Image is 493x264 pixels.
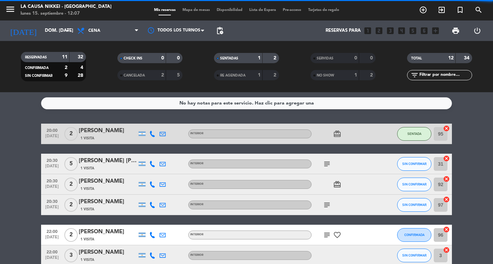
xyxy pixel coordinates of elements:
[397,198,431,212] button: SIN CONFIRMAR
[179,99,314,107] div: No hay notas para este servicio. Haz clic para agregar una
[124,74,145,77] span: CANCELADA
[64,27,72,35] i: arrow_drop_down
[65,73,67,78] strong: 9
[213,8,246,12] span: Disponibilidad
[326,28,361,33] span: Reservas para
[397,178,431,191] button: SIN CONFIRMAR
[80,166,94,171] span: 1 Visita
[443,196,450,203] i: cancel
[79,248,137,257] div: [PERSON_NAME]
[64,228,78,242] span: 2
[419,6,427,14] i: add_circle_outline
[25,56,47,59] span: RESERVADAS
[179,8,213,12] span: Mapa de mesas
[456,6,464,14] i: turned_in_not
[375,26,383,35] i: looks_two
[438,6,446,14] i: exit_to_app
[323,231,331,239] i: subject
[363,26,372,35] i: looks_one
[43,248,61,255] span: 22:00
[402,182,427,186] span: SIN CONFIRMAR
[274,73,278,78] strong: 2
[177,56,181,60] strong: 0
[475,6,483,14] i: search
[466,20,488,41] div: LOG OUT
[323,160,331,168] i: subject
[43,235,61,243] span: [DATE]
[64,198,78,212] span: 2
[408,26,417,35] i: looks_5
[64,127,78,141] span: 2
[21,10,112,17] div: lunes 15. septiembre - 12:07
[43,197,61,205] span: 20:30
[317,57,333,60] span: SERVIDAS
[402,162,427,166] span: SIN CONFIRMAR
[161,73,164,78] strong: 2
[190,203,203,206] span: INTERIOR
[62,55,67,59] strong: 11
[370,73,374,78] strong: 2
[354,56,357,60] strong: 0
[443,125,450,132] i: cancel
[411,57,422,60] span: TOTAL
[80,257,94,263] span: 1 Visita
[80,136,94,141] span: 1 Visita
[5,23,41,38] i: [DATE]
[407,132,421,136] span: SENTADA
[274,56,278,60] strong: 2
[410,71,419,79] i: filter_list
[190,132,203,135] span: INTERIOR
[43,164,61,172] span: [DATE]
[370,56,374,60] strong: 0
[79,227,137,236] div: [PERSON_NAME]
[397,127,431,141] button: SENTADA
[397,157,431,171] button: SIN CONFIRMAR
[161,56,164,60] strong: 0
[323,201,331,209] i: subject
[79,126,137,135] div: [PERSON_NAME]
[354,73,357,78] strong: 1
[402,203,427,207] span: SIN CONFIRMAR
[397,249,431,262] button: SIN CONFIRMAR
[190,162,203,165] span: INTERIOR
[124,57,142,60] span: CHECK INS
[78,73,85,78] strong: 28
[443,155,450,162] i: cancel
[317,74,334,77] span: NO SHOW
[79,177,137,186] div: [PERSON_NAME]
[305,8,343,12] span: Tarjetas de regalo
[448,56,454,60] strong: 12
[43,255,61,263] span: [DATE]
[78,55,85,59] strong: 32
[79,156,137,165] div: [PERSON_NAME] [PERSON_NAME]
[43,177,61,184] span: 20:30
[80,207,94,212] span: 1 Visita
[333,231,341,239] i: favorite_border
[452,27,460,35] span: print
[43,227,61,235] span: 22:00
[25,66,49,70] span: CONFIRMADA
[397,26,406,35] i: looks_4
[64,178,78,191] span: 2
[43,134,61,142] span: [DATE]
[443,176,450,182] i: cancel
[43,205,61,213] span: [DATE]
[190,254,203,256] span: INTERIOR
[21,3,112,10] div: La Causa Nikkei - [GEOGRAPHIC_DATA]
[402,253,427,257] span: SIN CONFIRMAR
[431,26,440,35] i: add_box
[220,74,245,77] span: RE AGENDADA
[88,28,100,33] span: Cena
[220,57,238,60] span: SENTADAS
[473,27,481,35] i: power_settings_new
[333,130,341,138] i: card_giftcard
[386,26,395,35] i: looks_3
[246,8,279,12] span: Lista de Espera
[177,73,181,78] strong: 5
[80,65,85,70] strong: 4
[64,249,78,262] span: 3
[443,247,450,253] i: cancel
[419,71,472,79] input: Filtrar por nombre...
[190,183,203,185] span: INTERIOR
[80,237,94,242] span: 1 Visita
